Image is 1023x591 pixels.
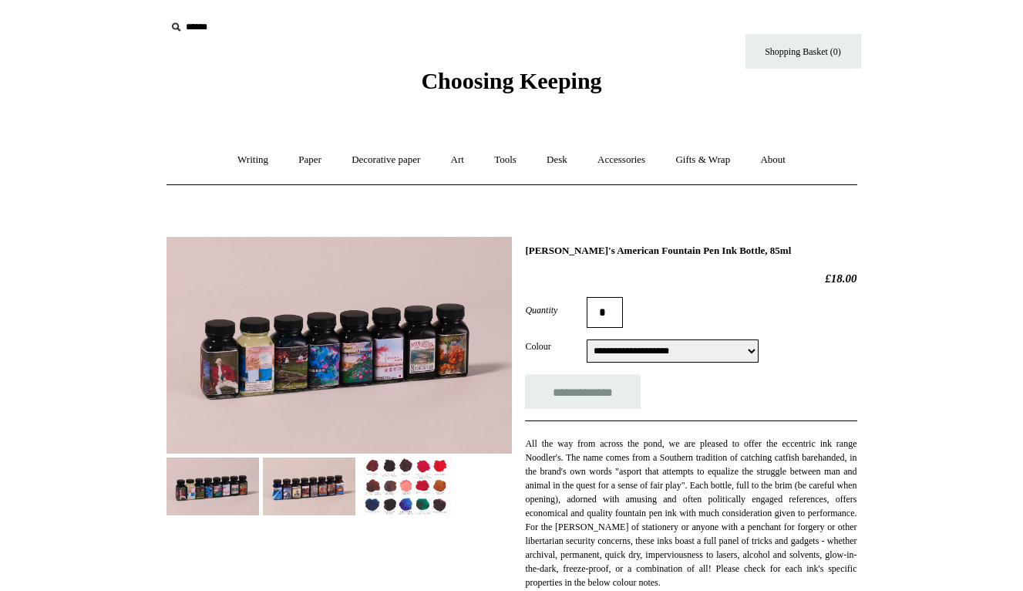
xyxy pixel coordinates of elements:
label: Quantity [525,303,587,317]
p: All the way from across the pond, we are pleased to offer the eccentric ink range Noodler's. The ... [525,437,856,589]
img: Noodler's American Fountain Pen Ink Bottle, 85ml [167,458,259,515]
a: Desk [533,140,581,181]
h2: £18.00 [525,272,856,285]
span: sport that attempts to equalize the struggle between man and animal in the quest for a sense of f... [525,466,856,560]
a: Shopping Basket (0) [745,34,861,69]
img: Noodler's American Fountain Pen Ink Bottle, 85ml [359,458,452,515]
a: Accessories [584,140,659,181]
a: Paper [284,140,335,181]
a: Gifts & Wrap [661,140,744,181]
a: Art [437,140,478,181]
span: Choosing Keeping [421,68,601,93]
a: About [746,140,799,181]
a: Tools [480,140,530,181]
a: Writing [224,140,282,181]
h1: [PERSON_NAME]'s American Fountain Pen Ink Bottle, 85ml [525,245,856,257]
label: Colour [525,339,587,353]
a: Choosing Keeping [421,80,601,91]
img: Noodler's American Fountain Pen Ink Bottle, 85ml [263,458,355,515]
img: Noodler's American Fountain Pen Ink Bottle, 85ml [167,237,512,454]
a: Decorative paper [338,140,434,181]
